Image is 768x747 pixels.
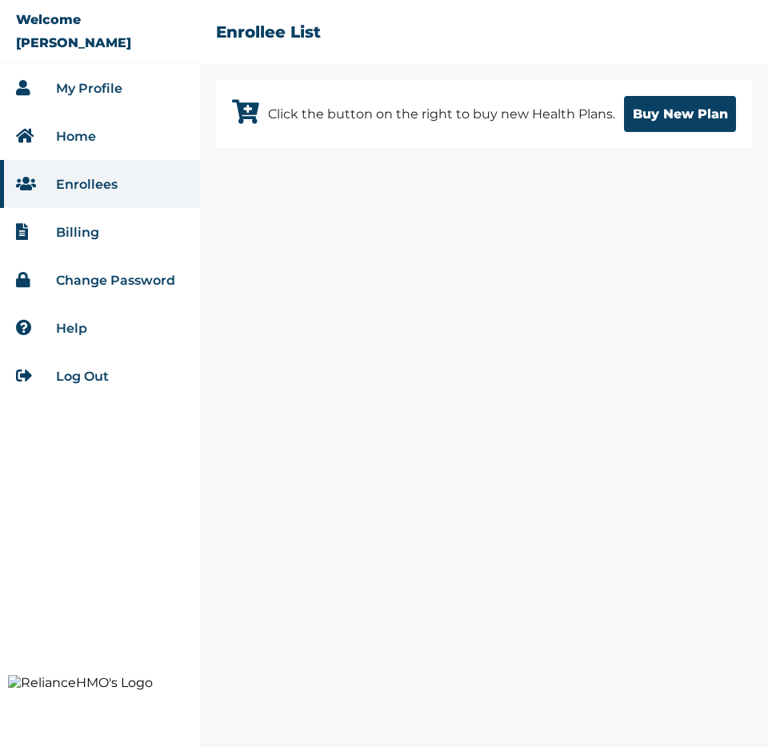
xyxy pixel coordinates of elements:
p: [PERSON_NAME] [16,35,131,50]
img: RelianceHMO's Logo [8,675,192,690]
a: My Profile [56,81,122,96]
a: Help [56,321,87,336]
a: Enrollees [56,177,118,192]
p: Click the button on the right to buy new Health Plans. [268,105,615,124]
h2: Enrollee List [216,22,321,42]
a: Change Password [56,273,175,288]
a: Billing [56,225,99,240]
p: Welcome [16,12,81,27]
a: Home [56,129,96,144]
button: Buy New Plan [624,96,736,132]
a: Log Out [56,369,109,384]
